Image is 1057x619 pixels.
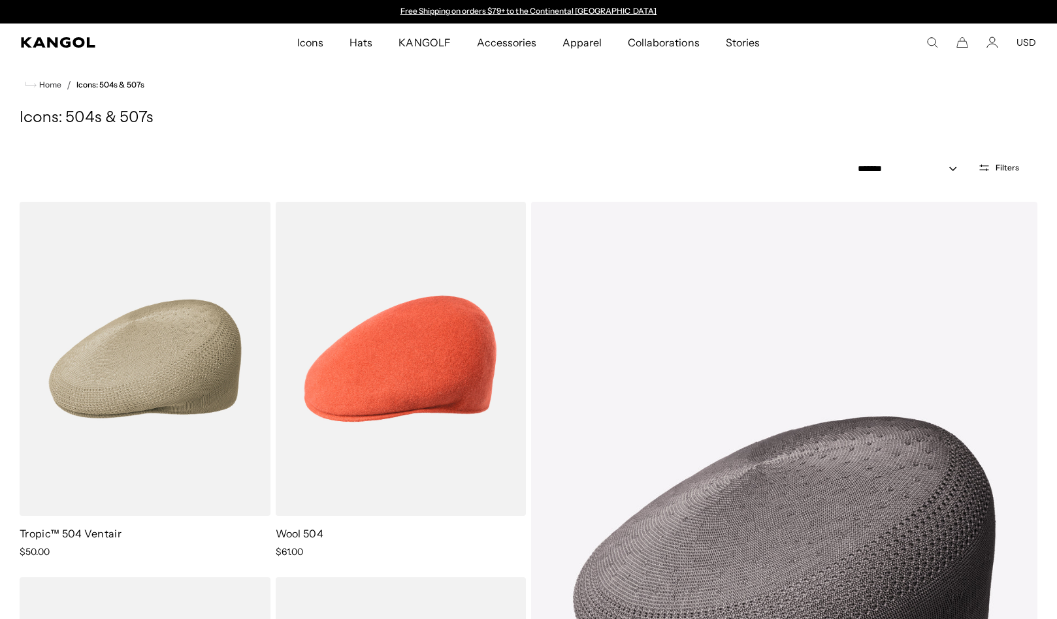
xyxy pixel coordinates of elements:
span: Stories [726,24,760,61]
span: Apparel [562,24,602,61]
span: Accessories [477,24,536,61]
p: Wool 504 [276,526,527,541]
a: Hats [336,24,385,61]
button: Filters [970,162,1027,174]
a: Apparel [549,24,615,61]
a: KANGOLF [385,24,463,61]
div: Announcement [394,7,663,17]
span: Filters [996,163,1019,172]
li: / [61,77,71,93]
a: Accessories [464,24,549,61]
a: Icons: 504s & 507s [76,80,144,89]
span: Hats [350,24,372,61]
span: Icons [297,24,323,61]
a: Collaborations [615,24,712,61]
span: $61.00 [276,546,303,558]
p: Tropic™ 504 Ventair [20,526,270,541]
a: Kangol [21,37,197,48]
span: $50.00 [20,546,50,558]
img: color-coral-flame [276,202,527,516]
a: Home [25,79,61,91]
a: Free Shipping on orders $79+ to the Continental [GEOGRAPHIC_DATA] [400,6,657,16]
h1: Icons: 504s & 507s [20,108,1037,128]
span: Home [37,80,61,89]
a: Account [986,37,998,48]
a: Stories [713,24,773,61]
summary: Search here [926,37,938,48]
span: KANGOLF [398,24,450,61]
button: Cart [956,37,968,48]
span: Collaborations [628,24,699,61]
button: USD [1016,37,1036,48]
slideshow-component: Announcement bar [394,7,663,17]
a: Icons [284,24,336,61]
img: color-beige [20,202,270,516]
div: 1 of 2 [394,7,663,17]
